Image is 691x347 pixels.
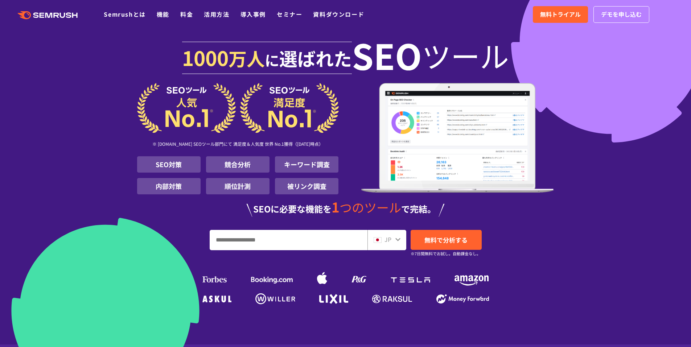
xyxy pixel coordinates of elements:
span: で完結。 [401,202,436,215]
li: SEO対策 [137,156,201,173]
a: セミナー [277,10,302,18]
a: 無料で分析する [411,230,482,250]
span: つのツール [340,198,401,216]
span: SEO [352,41,422,70]
span: JP [384,235,391,244]
li: キーワード調査 [275,156,338,173]
a: 無料トライアル [533,6,588,23]
a: 導入事例 [240,10,266,18]
span: デモを申し込む [601,10,642,19]
div: SEOに必要な機能を [137,200,554,217]
span: ツール [422,41,509,70]
span: 万人 [229,45,265,71]
li: 順位計測 [206,178,270,194]
a: Semrushとは [104,10,145,18]
small: ※7日間無料でお試し。自動課金なし。 [411,250,481,257]
a: デモを申し込む [593,6,649,23]
div: ※ [DOMAIN_NAME] SEOツール部門にて 満足度＆人気度 世界 No.1獲得（[DATE]時点） [137,133,339,156]
span: 無料トライアル [540,10,581,19]
span: 選ばれた [279,45,352,71]
a: 活用方法 [204,10,229,18]
li: 被リンク調査 [275,178,338,194]
li: 内部対策 [137,178,201,194]
li: 競合分析 [206,156,270,173]
span: 1000 [182,43,229,72]
span: 1 [332,197,340,216]
a: 料金 [180,10,193,18]
input: URL、キーワードを入力してください [210,230,367,250]
span: に [265,49,279,70]
a: 資料ダウンロード [313,10,364,18]
a: 機能 [157,10,169,18]
span: 無料で分析する [424,235,468,244]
